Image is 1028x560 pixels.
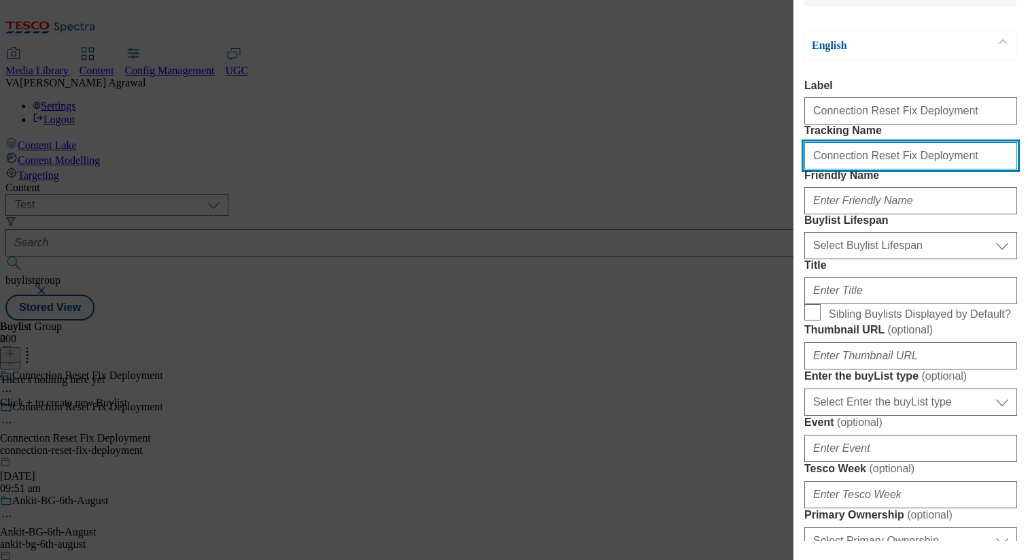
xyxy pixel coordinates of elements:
label: Title [804,259,1017,271]
label: Event [804,416,1017,429]
label: Thumbnail URL [804,323,1017,337]
span: ( optional ) [907,509,953,521]
span: ( optional ) [887,324,933,335]
input: Enter Event [804,435,1017,462]
label: Friendly Name [804,169,1017,182]
label: Label [804,80,1017,92]
input: Enter Label [804,97,1017,125]
input: Enter Thumbnail URL [804,342,1017,369]
label: Enter the buyList type [804,369,1017,383]
label: Buylist Lifespan [804,214,1017,227]
span: ( optional ) [921,370,967,382]
span: ( optional ) [837,416,883,428]
input: Enter Tracking Name [804,142,1017,169]
label: Primary Ownership [804,508,1017,522]
label: Tracking Name [804,125,1017,137]
span: Sibling Buylists Displayed by Default? [829,308,1011,320]
input: Enter Title [804,277,1017,304]
p: English [812,39,955,52]
span: ( optional ) [869,463,914,474]
input: Enter Friendly Name [804,187,1017,214]
input: Enter Tesco Week [804,481,1017,508]
label: Tesco Week [804,462,1017,476]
